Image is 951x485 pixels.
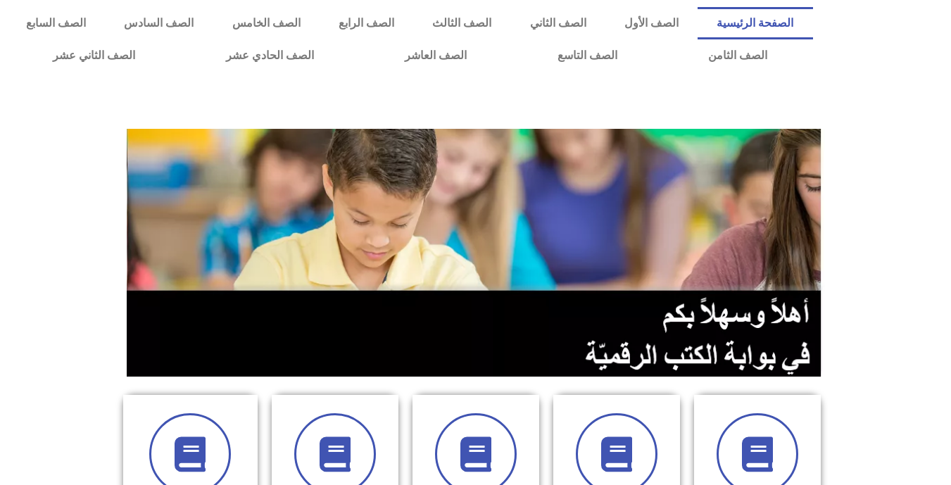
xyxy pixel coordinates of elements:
a: الصف التاسع [512,39,662,72]
a: الصف الثاني [511,7,605,39]
a: الصف العاشر [359,39,512,72]
a: الصف الرابع [320,7,413,39]
a: الصفحة الرئيسية [698,7,812,39]
a: الصف الحادي عشر [180,39,359,72]
a: الصف الثامن [662,39,812,72]
a: الصف السابع [7,7,105,39]
a: الصف الأول [605,7,698,39]
a: الصف الثالث [413,7,510,39]
a: الصف الخامس [213,7,320,39]
a: الصف الثاني عشر [7,39,180,72]
a: الصف السادس [105,7,213,39]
